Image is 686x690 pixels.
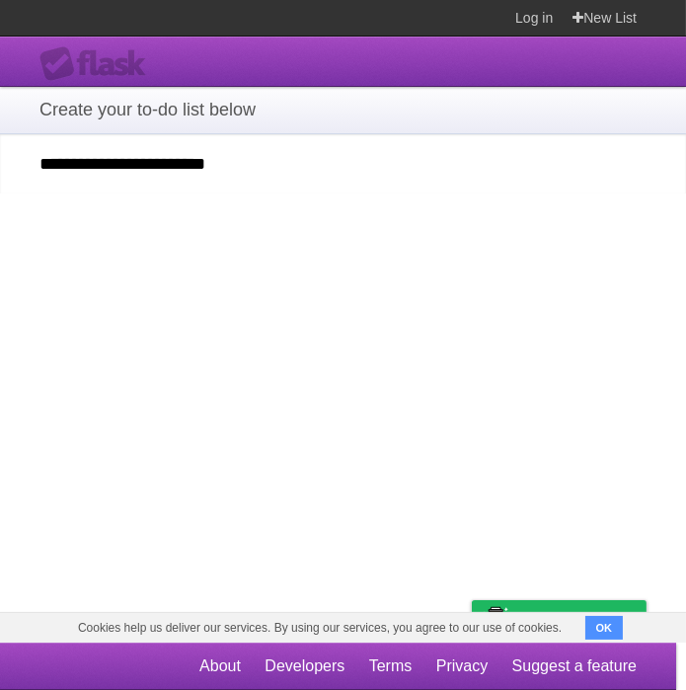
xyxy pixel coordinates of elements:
div: Flask [39,46,158,82]
a: Terms [369,648,413,685]
span: Cookies help us deliver our services. By using our services, you agree to our use of cookies. [58,613,581,643]
span: Buy me a coffee [513,601,637,636]
a: Privacy [436,648,488,685]
h1: Create your to-do list below [39,97,647,123]
a: Buy me a coffee [472,600,647,637]
a: About [199,648,241,685]
button: OK [585,616,624,640]
a: Suggest a feature [512,648,637,685]
a: Developers [265,648,344,685]
img: Buy me a coffee [482,601,508,635]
